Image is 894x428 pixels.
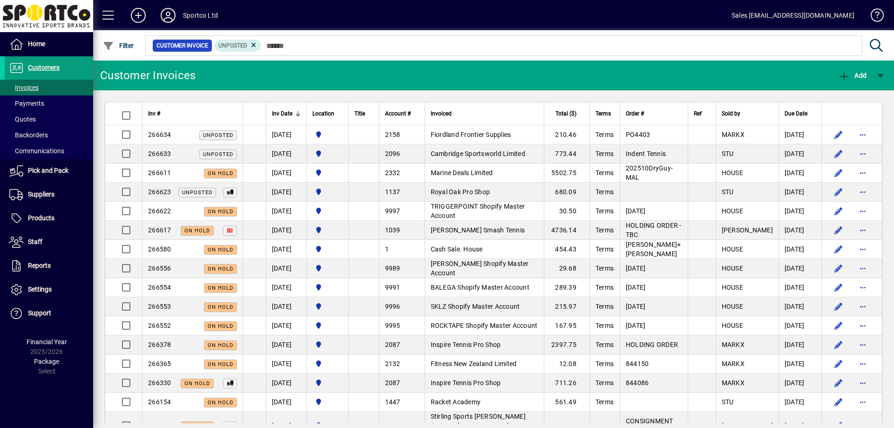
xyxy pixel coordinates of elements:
[34,358,59,365] span: Package
[156,41,208,50] span: Customer Invoice
[208,304,233,310] span: On hold
[596,322,614,329] span: Terms
[312,263,343,273] span: Sportco Ltd Warehouse
[266,144,306,163] td: [DATE]
[208,285,233,291] span: On hold
[626,303,646,310] span: [DATE]
[626,222,682,238] span: HOLDING ORDER - TBC
[101,37,136,54] button: Filter
[9,100,44,107] span: Payments
[694,109,702,119] span: Ref
[722,226,773,234] span: [PERSON_NAME]
[855,146,870,161] button: More options
[544,393,589,412] td: 561.49
[855,280,870,295] button: More options
[431,203,525,219] span: TRIGGERPOINT Shopify Master Account
[855,127,870,142] button: More options
[385,109,419,119] div: Account #
[779,316,821,335] td: [DATE]
[312,225,343,235] span: Sportco Ltd Warehouse
[312,359,343,369] span: Sportco Ltd Warehouse
[779,163,821,183] td: [DATE]
[431,379,501,387] span: Inspire Tennis Pro Shop
[626,109,644,119] span: Order #
[431,284,529,291] span: BALEGA Shopify Master Account
[5,183,93,206] a: Suppliers
[831,146,846,161] button: Edit
[855,261,870,276] button: More options
[385,265,400,272] span: 9989
[544,259,589,278] td: 29.68
[626,109,682,119] div: Order #
[215,40,262,52] mat-chip: Customer Invoice Status: Unposted
[183,8,218,23] div: Sportco Ltd
[596,303,614,310] span: Terms
[626,150,666,157] span: Indent Tennis
[28,64,60,71] span: Customers
[312,168,343,178] span: Sportco Ltd Warehouse
[722,188,734,196] span: STU
[9,147,64,155] span: Communications
[5,111,93,127] a: Quotes
[28,285,52,293] span: Settings
[354,109,365,119] span: Title
[184,228,210,234] span: On hold
[785,109,816,119] div: Due Date
[779,297,821,316] td: [DATE]
[544,125,589,144] td: 210.46
[148,284,171,291] span: 266554
[28,40,45,48] span: Home
[312,149,343,159] span: Sportco Ltd Warehouse
[831,184,846,199] button: Edit
[855,165,870,180] button: More options
[831,318,846,333] button: Edit
[779,278,821,297] td: [DATE]
[9,84,39,91] span: Invoices
[312,109,343,119] div: Location
[596,245,614,253] span: Terms
[148,303,171,310] span: 266553
[431,322,538,329] span: ROCKTAPE Shopify Master Account
[596,284,614,291] span: Terms
[694,109,710,119] div: Ref
[544,144,589,163] td: 773.44
[266,393,306,412] td: [DATE]
[596,360,614,367] span: Terms
[385,150,400,157] span: 2096
[5,231,93,254] a: Staff
[431,341,501,348] span: Inspire Tennis Pro Shop
[831,375,846,390] button: Edit
[208,361,233,367] span: On hold
[385,398,400,406] span: 1447
[312,320,343,331] span: Sportco Ltd Warehouse
[722,109,773,119] div: Sold by
[5,33,93,56] a: Home
[544,316,589,335] td: 167.95
[385,188,400,196] span: 1137
[385,303,400,310] span: 9996
[148,169,171,177] span: 266611
[218,42,247,49] span: Unposted
[544,278,589,297] td: 289.39
[839,72,867,79] span: Add
[9,115,36,123] span: Quotes
[5,254,93,278] a: Reports
[5,207,93,230] a: Products
[312,301,343,312] span: Sportco Ltd Warehouse
[5,143,93,159] a: Communications
[831,261,846,276] button: Edit
[544,183,589,202] td: 680.09
[855,337,870,352] button: More options
[831,223,846,238] button: Edit
[431,303,520,310] span: SKLZ Shopify Master Account
[626,241,681,258] span: [PERSON_NAME]+[PERSON_NAME]
[855,356,870,371] button: More options
[626,164,673,181] span: 202510DryGuy-MAL
[148,207,171,215] span: 266622
[123,7,153,24] button: Add
[779,144,821,163] td: [DATE]
[779,240,821,259] td: [DATE]
[148,360,171,367] span: 266365
[596,341,614,348] span: Terms
[266,125,306,144] td: [DATE]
